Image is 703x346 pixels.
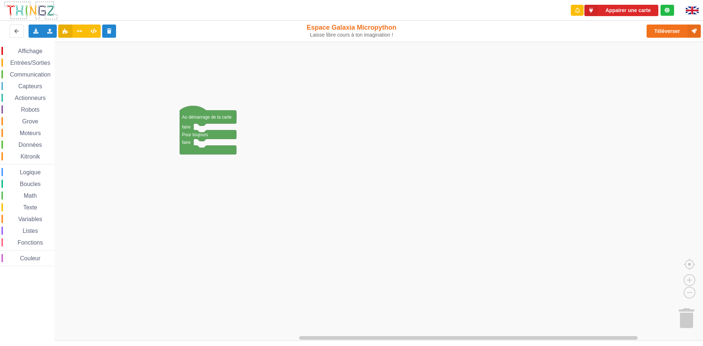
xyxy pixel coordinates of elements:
[22,204,38,211] span: Texte
[17,83,43,89] span: Capteurs
[3,1,58,20] img: thingz_logo.png
[22,228,39,234] span: Listes
[182,124,191,129] text: faire
[686,7,699,14] img: gb.png
[19,255,42,261] span: Couleur
[14,95,47,101] span: Actionneurs
[16,239,44,246] span: Fonctions
[21,118,40,124] span: Grove
[290,23,413,38] div: Espace Galaxia Micropython
[290,32,413,38] div: Laisse libre cours à ton imagination !
[19,153,41,160] span: Kitronik
[584,5,658,16] button: Appairer une carte
[182,132,208,137] text: Pour toujours
[17,216,44,222] span: Variables
[23,193,38,199] span: Math
[661,5,674,16] div: Tu es connecté au serveur de création de Thingz
[19,169,42,175] span: Logique
[647,25,701,38] button: Téléverser
[9,71,52,78] span: Communication
[17,48,43,54] span: Affichage
[20,107,41,113] span: Robots
[182,114,232,119] text: Au démarrage de la carte
[182,139,191,145] text: faire
[19,181,42,187] span: Boucles
[19,130,42,136] span: Moteurs
[18,142,43,148] span: Données
[9,60,51,66] span: Entrées/Sorties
